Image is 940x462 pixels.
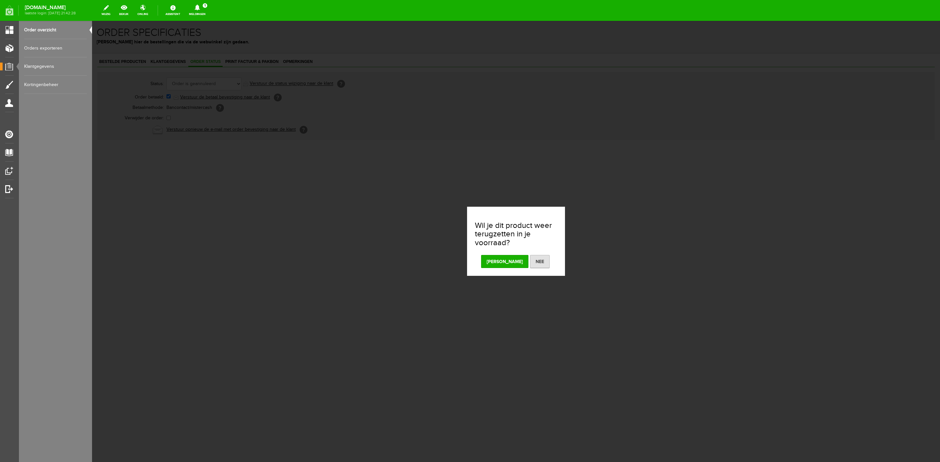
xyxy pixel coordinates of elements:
button: Nee [438,234,458,247]
a: online [133,3,152,18]
a: Kortingenbeheer [24,76,87,94]
a: Order overzicht [24,21,87,39]
strong: [DOMAIN_NAME] [25,6,76,9]
span: 1 [203,3,207,8]
h3: Wil je dit product weer terugzetten in je voorraad? [383,201,465,226]
a: wijzig [98,3,114,18]
a: Orders exporteren [24,39,87,57]
button: [PERSON_NAME] [389,234,436,247]
span: laatste login: [DATE] 21:42:28 [25,11,76,15]
a: bekijk [115,3,133,18]
a: Klantgegevens [24,57,87,76]
a: Meldingen1 [185,3,210,18]
a: Assistent [162,3,184,18]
